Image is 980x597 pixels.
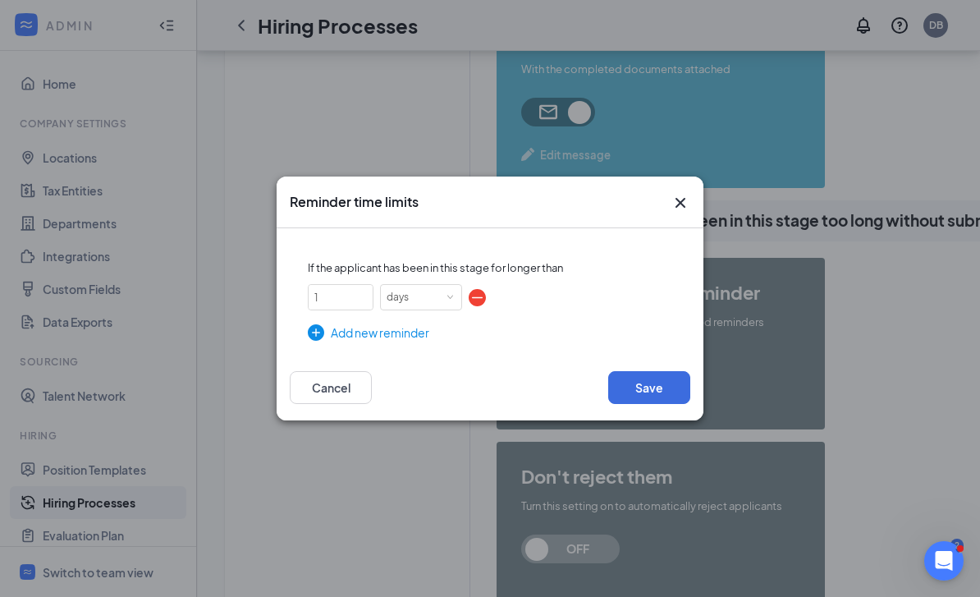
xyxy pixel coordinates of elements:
[290,371,372,404] button: Cancel
[308,259,672,276] span: If the applicant has been in this stage for longer than
[387,285,420,310] div: days
[671,193,690,213] svg: Cross
[671,193,690,213] button: Close
[924,541,964,581] iframe: Intercom live chat
[308,324,672,342] div: Add new reminder
[290,193,419,211] h3: Reminder time limits
[608,371,690,404] button: Save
